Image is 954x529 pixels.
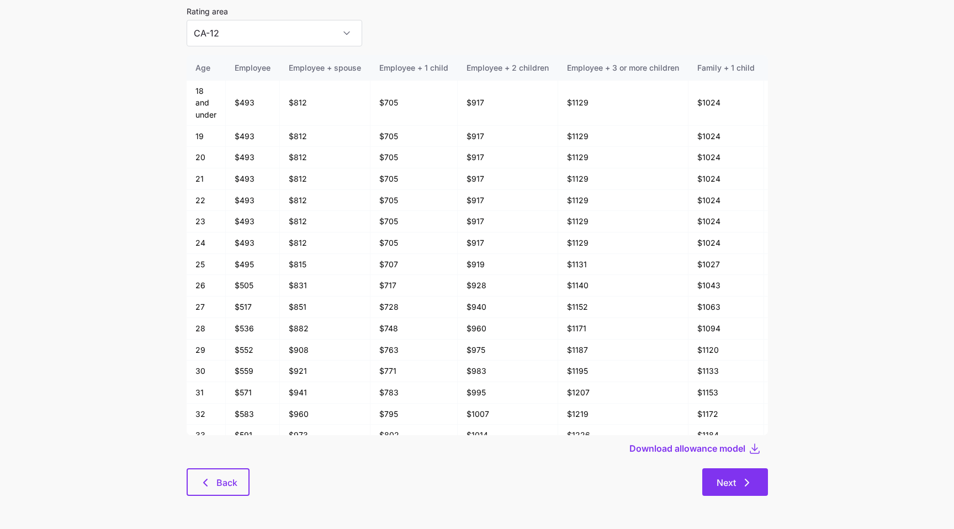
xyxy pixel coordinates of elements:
[558,126,688,147] td: $1129
[458,126,558,147] td: $917
[458,425,558,446] td: $1014
[187,211,226,232] td: 23
[226,318,280,340] td: $536
[688,404,764,425] td: $1172
[688,147,764,168] td: $1024
[558,382,688,404] td: $1207
[280,275,370,297] td: $831
[688,81,764,126] td: $1024
[458,361,558,382] td: $983
[370,404,458,425] td: $795
[458,382,558,404] td: $995
[458,168,558,190] td: $917
[187,275,226,297] td: 26
[458,190,558,211] td: $917
[764,318,853,340] td: $1306
[688,340,764,361] td: $1120
[558,190,688,211] td: $1129
[370,361,458,382] td: $771
[370,147,458,168] td: $705
[226,211,280,232] td: $493
[187,340,226,361] td: 29
[558,232,688,254] td: $1129
[187,297,226,318] td: 27
[764,168,853,190] td: $1236
[226,190,280,211] td: $493
[558,275,688,297] td: $1140
[764,232,853,254] td: $1236
[688,275,764,297] td: $1043
[558,340,688,361] td: $1187
[458,147,558,168] td: $917
[280,190,370,211] td: $812
[187,404,226,425] td: 32
[558,211,688,232] td: $1129
[226,275,280,297] td: $505
[187,254,226,276] td: 25
[226,254,280,276] td: $495
[280,168,370,190] td: $812
[370,425,458,446] td: $802
[370,297,458,318] td: $728
[370,190,458,211] td: $705
[688,254,764,276] td: $1027
[702,468,768,496] button: Next
[458,211,558,232] td: $917
[558,404,688,425] td: $1219
[187,425,226,446] td: 33
[370,254,458,276] td: $707
[764,275,853,297] td: $1255
[688,361,764,382] td: $1133
[764,81,853,126] td: $1236
[558,361,688,382] td: $1195
[370,168,458,190] td: $705
[187,382,226,404] td: 31
[764,425,853,446] td: $1396
[558,147,688,168] td: $1129
[226,168,280,190] td: $493
[187,190,226,211] td: 22
[226,404,280,425] td: $583
[187,147,226,168] td: 20
[187,6,228,18] label: Rating area
[370,340,458,361] td: $763
[187,20,362,46] input: Select a rating area
[558,168,688,190] td: $1129
[688,168,764,190] td: $1024
[688,126,764,147] td: $1024
[187,81,226,126] td: 18 and under
[187,232,226,254] td: 24
[688,232,764,254] td: $1024
[764,340,853,361] td: $1332
[764,147,853,168] td: $1236
[688,297,764,318] td: $1063
[280,126,370,147] td: $812
[187,126,226,147] td: 19
[370,126,458,147] td: $705
[226,340,280,361] td: $552
[764,190,853,211] td: $1236
[226,297,280,318] td: $517
[764,211,853,232] td: $1236
[688,190,764,211] td: $1024
[688,425,764,446] td: $1184
[458,254,558,276] td: $919
[370,81,458,126] td: $705
[458,318,558,340] td: $960
[280,147,370,168] td: $812
[458,297,558,318] td: $940
[216,476,237,489] span: Back
[688,211,764,232] td: $1024
[558,254,688,276] td: $1131
[226,361,280,382] td: $559
[558,318,688,340] td: $1171
[629,442,745,455] span: Download allowance model
[764,126,853,147] td: $1236
[226,81,280,126] td: $493
[764,254,853,276] td: $1239
[187,168,226,190] td: 21
[187,468,250,496] button: Back
[235,62,271,74] div: Employee
[764,361,853,382] td: $1345
[458,81,558,126] td: $917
